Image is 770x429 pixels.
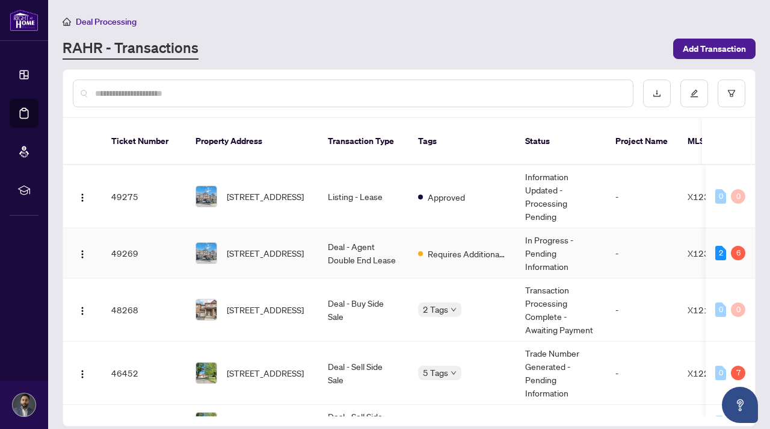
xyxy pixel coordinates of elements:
[318,228,408,278] td: Deal - Agent Double End Lease
[688,191,736,202] span: X12322414
[688,248,736,258] span: X12322414
[727,89,736,98] span: filter
[653,89,661,98] span: download
[722,387,758,423] button: Open asap
[73,243,92,263] button: Logo
[73,187,92,206] button: Logo
[715,246,726,260] div: 2
[227,190,304,203] span: [STREET_ADDRESS]
[606,342,678,405] td: -
[318,118,408,165] th: Transaction Type
[196,363,217,383] img: thumbnail-img
[451,307,457,313] span: down
[718,80,745,107] button: filter
[731,246,745,260] div: 6
[451,370,457,376] span: down
[63,17,71,26] span: home
[715,366,726,380] div: 0
[63,38,199,60] a: RAHR - Transactions
[408,118,516,165] th: Tags
[73,363,92,383] button: Logo
[102,165,186,228] td: 49275
[227,366,304,380] span: [STREET_ADDRESS]
[227,246,304,260] span: [STREET_ADDRESS]
[102,228,186,278] td: 49269
[678,118,750,165] th: MLS #
[643,80,671,107] button: download
[196,243,217,263] img: thumbnail-img
[13,393,35,416] img: Profile Icon
[227,303,304,316] span: [STREET_ADDRESS]
[423,366,448,380] span: 5 Tags
[606,278,678,342] td: -
[516,228,606,278] td: In Progress - Pending Information
[606,228,678,278] td: -
[688,304,736,315] span: X12158835
[683,39,746,58] span: Add Transaction
[78,306,87,316] img: Logo
[102,278,186,342] td: 48268
[690,89,698,98] span: edit
[78,369,87,379] img: Logo
[731,302,745,317] div: 0
[715,302,726,317] div: 0
[196,299,217,320] img: thumbnail-img
[102,342,186,405] td: 46452
[428,247,506,260] span: Requires Additional Docs
[318,165,408,228] td: Listing - Lease
[606,118,678,165] th: Project Name
[318,342,408,405] td: Deal - Sell Side Sale
[76,16,137,27] span: Deal Processing
[606,165,678,228] td: -
[715,189,726,204] div: 0
[423,302,448,316] span: 2 Tags
[673,39,756,59] button: Add Transaction
[688,368,736,378] span: X12232274
[731,366,745,380] div: 7
[10,9,38,31] img: logo
[516,165,606,228] td: Information Updated - Processing Pending
[78,249,87,259] img: Logo
[318,278,408,342] td: Deal - Buy Side Sale
[196,186,217,207] img: thumbnail-img
[428,190,465,204] span: Approved
[102,118,186,165] th: Ticket Number
[78,193,87,202] img: Logo
[73,300,92,319] button: Logo
[516,278,606,342] td: Transaction Processing Complete - Awaiting Payment
[731,189,745,204] div: 0
[516,342,606,405] td: Trade Number Generated - Pending Information
[516,118,606,165] th: Status
[186,118,318,165] th: Property Address
[680,80,708,107] button: edit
